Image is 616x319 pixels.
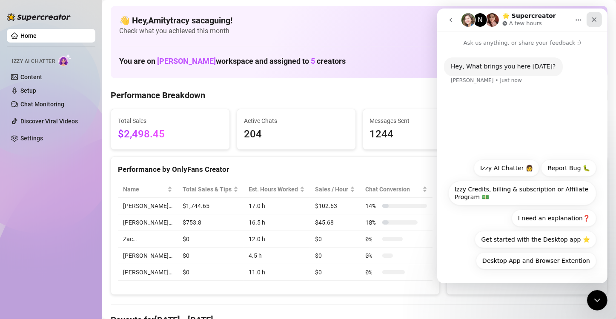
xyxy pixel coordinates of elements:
span: Chat Conversion [365,185,420,194]
td: $102.63 [310,198,360,214]
span: Sales / Hour [315,185,348,194]
a: Setup [20,87,36,94]
span: 1244 [370,126,475,142]
th: Chat Conversion [360,181,432,198]
span: Check what you achieved this month [119,26,599,36]
td: $0 [310,264,360,281]
th: Sales / Hour [310,181,360,198]
td: 16.5 h [244,214,310,231]
div: Performance by OnlyFans Creator [118,164,433,175]
h4: 👋 Hey, Amitytracy sacaguing ! [119,14,599,26]
td: [PERSON_NAME]… [118,248,178,264]
td: 12.0 h [244,231,310,248]
td: $0 [178,231,244,248]
iframe: Intercom live chat [587,290,607,310]
td: [PERSON_NAME]… [118,198,178,214]
span: Total Sales [118,116,223,125]
td: $1,744.65 [178,198,244,214]
td: $0 [178,248,244,264]
span: 5 [311,57,315,66]
td: 11.0 h [244,264,310,281]
th: Total Sales & Tips [178,181,244,198]
td: $0 [310,248,360,264]
td: $45.68 [310,214,360,231]
a: Chat Monitoring [20,101,64,108]
span: Izzy AI Chatter [12,57,55,66]
td: [PERSON_NAME]… [118,264,178,281]
span: $2,498.45 [118,126,223,142]
h1: You are on workspace and assigned to creators [119,57,346,66]
td: 17.0 h [244,198,310,214]
td: $0 [178,264,244,281]
span: Messages Sent [370,116,475,125]
iframe: Intercom live chat [437,9,607,283]
span: 0 % [365,251,379,260]
a: Discover Viral Videos [20,118,78,125]
span: 18 % [365,218,379,227]
span: Total Sales & Tips [183,185,232,194]
span: 204 [244,126,349,142]
td: 4.5 h [244,248,310,264]
div: Est. Hours Worked [249,185,298,194]
span: 0 % [365,234,379,244]
td: $0 [310,231,360,248]
a: Settings [20,135,43,142]
td: [PERSON_NAME]… [118,214,178,231]
h4: Performance Breakdown [111,89,205,101]
th: Name [118,181,178,198]
img: AI Chatter [58,54,72,66]
img: logo-BBDzfeDw.svg [7,13,71,21]
span: Name [123,185,166,194]
a: Home [20,32,37,39]
span: [PERSON_NAME] [157,57,216,66]
span: Active Chats [244,116,349,125]
a: Content [20,74,42,80]
span: 14 % [365,201,379,211]
span: 0 % [365,268,379,277]
td: Zac… [118,231,178,248]
td: $753.8 [178,214,244,231]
